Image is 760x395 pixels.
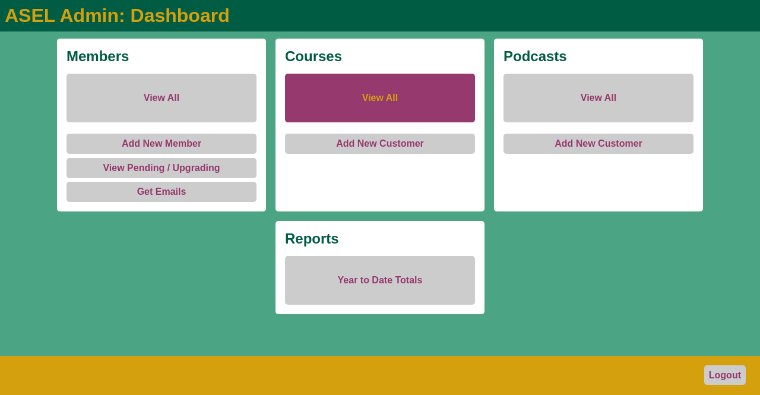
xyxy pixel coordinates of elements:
a: View Pending / Upgrading [66,158,256,178]
a: Logout [704,365,746,385]
a: Get Emails [66,182,256,202]
h2: Members [66,48,256,65]
a: View All [503,74,693,122]
a: Add New Customer [503,134,693,154]
a: View All [285,74,475,122]
a: View All [66,74,256,122]
a: Add New Customer [285,134,475,154]
a: Add New Member [66,134,256,154]
h1: ASEL Admin: Dashboard [5,5,755,27]
h2: Podcasts [503,48,693,65]
h2: Reports [285,230,475,247]
a: Year to Date Totals [285,256,475,305]
h2: Courses [285,48,475,65]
